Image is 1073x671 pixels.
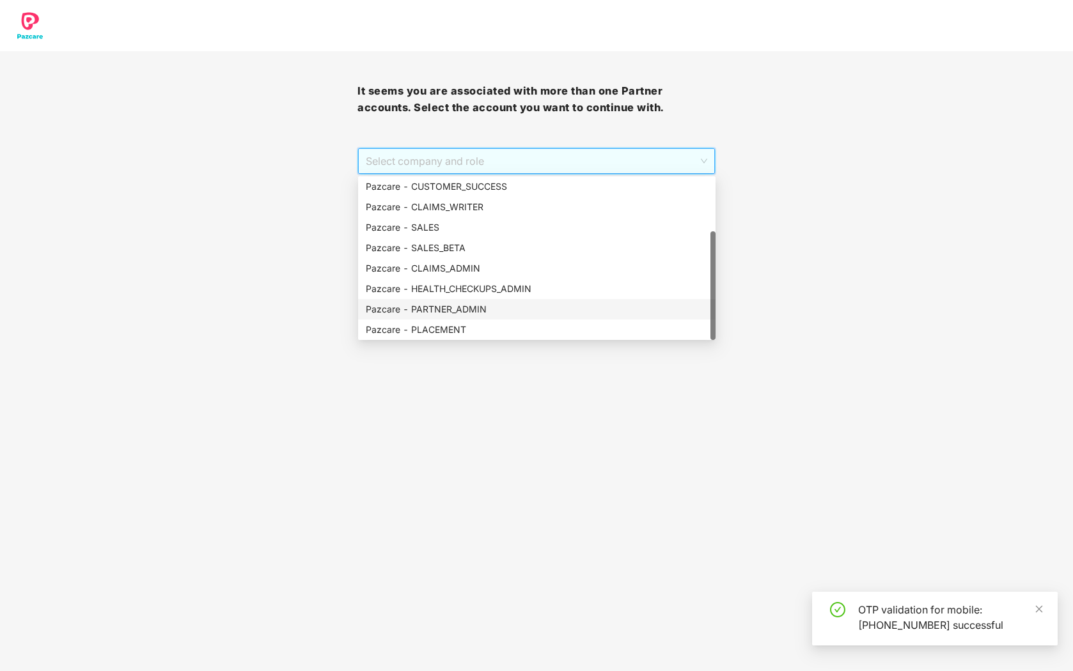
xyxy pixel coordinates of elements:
[358,176,716,197] div: Pazcare - CUSTOMER_SUCCESS
[366,261,708,275] div: Pazcare - CLAIMS_ADMIN
[358,299,716,320] div: Pazcare - PARTNER_ADMIN
[366,220,708,235] div: Pazcare - SALES
[366,323,708,337] div: Pazcare - PLACEMENT
[358,320,716,340] div: Pazcare - PLACEMENT
[357,83,715,116] h3: It seems you are associated with more than one Partner accounts. Select the account you want to c...
[358,258,716,279] div: Pazcare - CLAIMS_ADMIN
[366,241,708,255] div: Pazcare - SALES_BETA
[830,602,845,617] span: check-circle
[366,302,708,316] div: Pazcare - PARTNER_ADMIN
[858,602,1042,633] div: OTP validation for mobile: [PHONE_NUMBER] successful
[366,200,708,214] div: Pazcare - CLAIMS_WRITER
[358,279,716,299] div: Pazcare - HEALTH_CHECKUPS_ADMIN
[358,197,716,217] div: Pazcare - CLAIMS_WRITER
[366,149,707,173] span: Select company and role
[366,180,708,194] div: Pazcare - CUSTOMER_SUCCESS
[358,217,716,238] div: Pazcare - SALES
[1035,605,1044,613] span: close
[358,238,716,258] div: Pazcare - SALES_BETA
[366,282,708,296] div: Pazcare - HEALTH_CHECKUPS_ADMIN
